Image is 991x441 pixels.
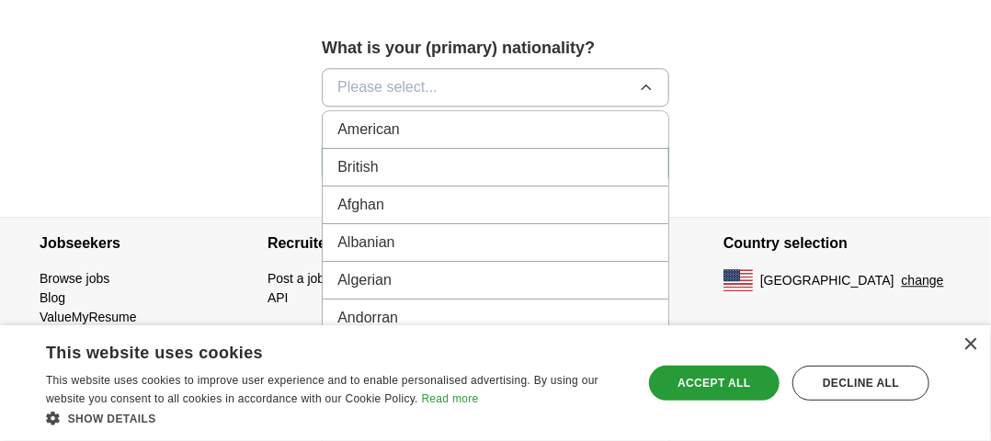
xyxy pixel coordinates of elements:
[337,194,384,216] span: Afghan
[46,374,598,405] span: This website uses cookies to improve user experience and to enable personalised advertising. By u...
[46,336,578,364] div: This website uses cookies
[40,271,109,286] a: Browse jobs
[268,290,289,305] a: API
[68,413,156,425] span: Show details
[268,271,325,286] a: Post a job
[337,307,398,329] span: Andorran
[40,290,65,305] a: Blog
[337,269,392,291] span: Algerian
[322,68,669,107] button: Please select...
[649,366,780,401] div: Accept all
[322,36,669,61] label: What is your (primary) nationality?
[337,232,394,254] span: Albanian
[337,76,438,98] span: Please select...
[40,310,137,324] a: ValueMyResume
[422,392,479,405] a: Read more, opens a new window
[723,269,753,291] img: US flag
[46,409,624,427] div: Show details
[337,119,400,141] span: American
[792,366,929,401] div: Decline all
[723,218,951,269] h4: Country selection
[337,156,378,178] span: British
[963,338,977,352] div: Close
[902,271,944,290] button: change
[760,271,894,290] span: [GEOGRAPHIC_DATA]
